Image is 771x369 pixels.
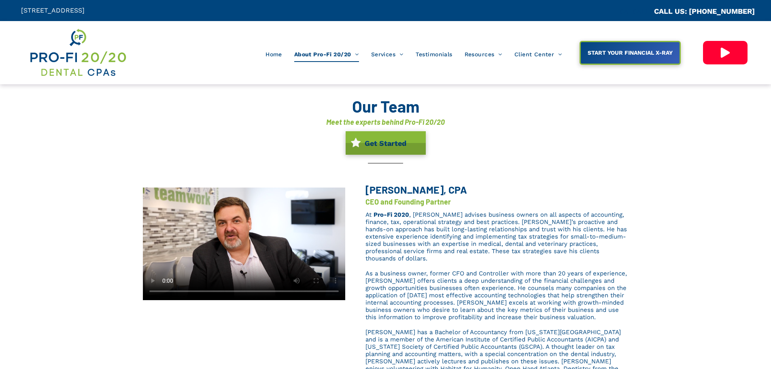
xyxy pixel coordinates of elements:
a: Home [259,47,288,62]
span: , [PERSON_NAME] advises business owners on all aspects of accounting, finance, tax, operational s... [365,211,627,262]
span: [STREET_ADDRESS] [21,6,85,14]
a: Services [365,47,410,62]
a: CALL US: [PHONE_NUMBER] [654,7,755,15]
span: Get Started [362,135,409,151]
span: At [365,211,372,218]
a: About Pro-Fi 20/20 [288,47,365,62]
a: Resources [459,47,508,62]
a: Client Center [508,47,568,62]
a: Get Started [346,131,426,155]
span: START YOUR FINANCIAL X-RAY [585,45,675,60]
a: Pro-Fi 2020 [374,211,409,218]
span: As a business owner, former CFO and Controller with more than 20 years of experience, [PERSON_NAM... [365,270,627,321]
img: Get Dental CPA Consulting, Bookkeeping, & Bank Loans [29,27,127,78]
a: START YOUR FINANCIAL X-RAY [580,41,681,65]
font: Our Team [352,96,419,116]
span: [PERSON_NAME], CPA [365,183,467,196]
a: Testimonials [410,47,459,62]
span: CA::CALLC [620,8,654,15]
font: Meet the experts behind Pro-Fi 20/20 [326,117,445,126]
font: CEO and Founding Partner [365,197,451,206]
